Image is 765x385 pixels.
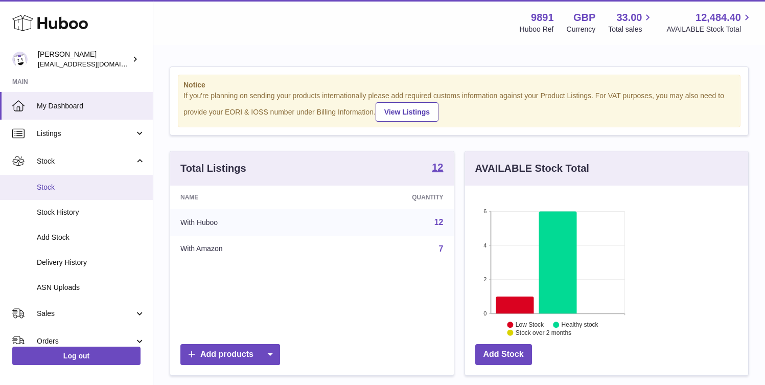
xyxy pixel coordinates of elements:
[37,129,134,139] span: Listings
[567,25,596,34] div: Currency
[608,11,654,34] a: 33.00 Total sales
[515,329,571,336] text: Stock over 2 months
[37,183,145,192] span: Stock
[183,80,735,90] strong: Notice
[475,162,589,175] h3: AVAILABLE Stock Total
[608,25,654,34] span: Total sales
[170,236,325,262] td: With Amazon
[37,156,134,166] span: Stock
[573,11,595,25] strong: GBP
[432,162,443,172] strong: 12
[432,162,443,174] a: 12
[37,208,145,217] span: Stock History
[38,50,130,69] div: [PERSON_NAME]
[483,276,486,282] text: 2
[12,52,28,67] img: ro@thebitterclub.co.uk
[666,11,753,34] a: 12,484.40 AVAILABLE Stock Total
[37,101,145,111] span: My Dashboard
[666,25,753,34] span: AVAILABLE Stock Total
[170,186,325,209] th: Name
[696,11,741,25] span: 12,484.40
[183,91,735,122] div: If you're planning on sending your products internationally please add required customs informati...
[483,310,486,316] text: 0
[434,218,444,227] a: 12
[439,244,444,253] a: 7
[180,344,280,365] a: Add products
[325,186,453,209] th: Quantity
[475,344,532,365] a: Add Stock
[561,321,598,328] text: Healthy stock
[37,258,145,267] span: Delivery History
[37,309,134,319] span: Sales
[616,11,642,25] span: 33.00
[520,25,554,34] div: Huboo Ref
[515,321,544,328] text: Low Stock
[37,336,134,346] span: Orders
[531,11,554,25] strong: 9891
[37,233,145,242] span: Add Stock
[12,347,141,365] a: Log out
[180,162,246,175] h3: Total Listings
[483,208,486,214] text: 6
[483,242,486,248] text: 4
[170,209,325,236] td: With Huboo
[38,60,150,68] span: [EMAIL_ADDRESS][DOMAIN_NAME]
[376,102,438,122] a: View Listings
[37,283,145,292] span: ASN Uploads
